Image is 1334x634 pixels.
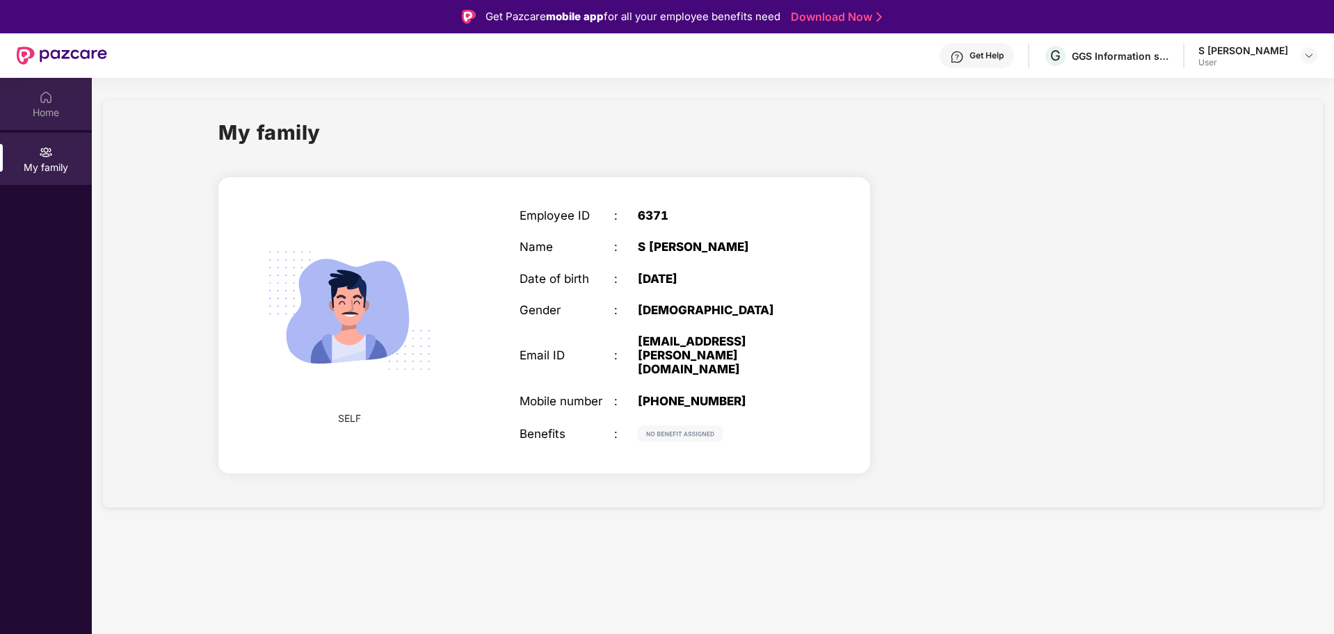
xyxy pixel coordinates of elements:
div: Mobile number [520,394,614,408]
div: : [614,427,638,441]
div: Email ID [520,348,614,362]
img: Logo [462,10,476,24]
img: New Pazcare Logo [17,47,107,65]
div: [EMAIL_ADDRESS][PERSON_NAME][DOMAIN_NAME] [638,334,803,377]
div: [PHONE_NUMBER] [638,394,803,408]
div: : [614,303,638,317]
a: Download Now [791,10,878,24]
img: svg+xml;base64,PHN2ZyB4bWxucz0iaHR0cDovL3d3dy53My5vcmcvMjAwMC9zdmciIHdpZHRoPSIxMjIiIGhlaWdodD0iMj... [638,425,723,442]
div: Get Pazcare for all your employee benefits need [485,8,780,25]
img: svg+xml;base64,PHN2ZyBpZD0iRHJvcGRvd24tMzJ4MzIiIHhtbG5zPSJodHRwOi8vd3d3LnczLm9yZy8yMDAwL3N2ZyIgd2... [1303,50,1315,61]
div: S [PERSON_NAME] [1198,44,1288,57]
img: svg+xml;base64,PHN2ZyB3aWR0aD0iMjAiIGhlaWdodD0iMjAiIHZpZXdCb3g9IjAgMCAyMCAyMCIgZmlsbD0ibm9uZSIgeG... [39,145,53,159]
div: S [PERSON_NAME] [638,240,803,254]
img: svg+xml;base64,PHN2ZyB4bWxucz0iaHR0cDovL3d3dy53My5vcmcvMjAwMC9zdmciIHdpZHRoPSIyMjQiIGhlaWdodD0iMT... [249,211,449,411]
div: Benefits [520,427,614,441]
div: Get Help [970,50,1004,61]
div: Date of birth [520,272,614,286]
strong: mobile app [546,10,604,23]
div: User [1198,57,1288,68]
div: : [614,272,638,286]
img: Stroke [876,10,882,24]
img: svg+xml;base64,PHN2ZyBpZD0iSGVscC0zMngzMiIgeG1sbnM9Imh0dHA6Ly93d3cudzMub3JnLzIwMDAvc3ZnIiB3aWR0aD... [950,50,964,64]
div: [DEMOGRAPHIC_DATA] [638,303,803,317]
div: : [614,348,638,362]
div: Name [520,240,614,254]
span: SELF [338,411,361,426]
div: : [614,240,638,254]
span: G [1050,47,1061,64]
div: 6371 [638,209,803,222]
div: Gender [520,303,614,317]
img: svg+xml;base64,PHN2ZyBpZD0iSG9tZSIgeG1sbnM9Imh0dHA6Ly93d3cudzMub3JnLzIwMDAvc3ZnIiB3aWR0aD0iMjAiIG... [39,90,53,104]
h1: My family [218,117,321,148]
div: [DATE] [638,272,803,286]
div: : [614,209,638,222]
div: GGS Information services private limited [1072,49,1169,63]
div: : [614,394,638,408]
div: Employee ID [520,209,614,222]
